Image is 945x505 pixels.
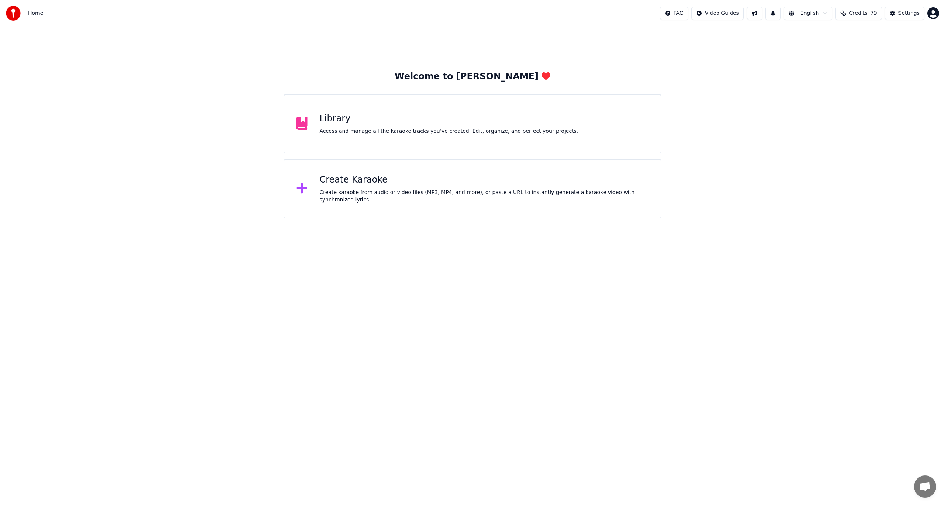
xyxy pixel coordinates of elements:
span: Credits [849,10,867,17]
button: Video Guides [691,7,744,20]
div: Create Karaoke [320,174,649,186]
div: Welcome to [PERSON_NAME] [395,71,550,83]
img: youka [6,6,21,21]
div: Settings [898,10,920,17]
div: Create karaoke from audio or video files (MP3, MP4, and more), or paste a URL to instantly genera... [320,189,649,204]
div: Library [320,113,578,125]
span: 79 [870,10,877,17]
button: Credits79 [835,7,882,20]
div: Access and manage all the karaoke tracks you’ve created. Edit, organize, and perfect your projects. [320,128,578,135]
button: FAQ [660,7,688,20]
nav: breadcrumb [28,10,43,17]
a: 채팅 열기 [914,475,936,498]
button: Settings [885,7,924,20]
span: Home [28,10,43,17]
